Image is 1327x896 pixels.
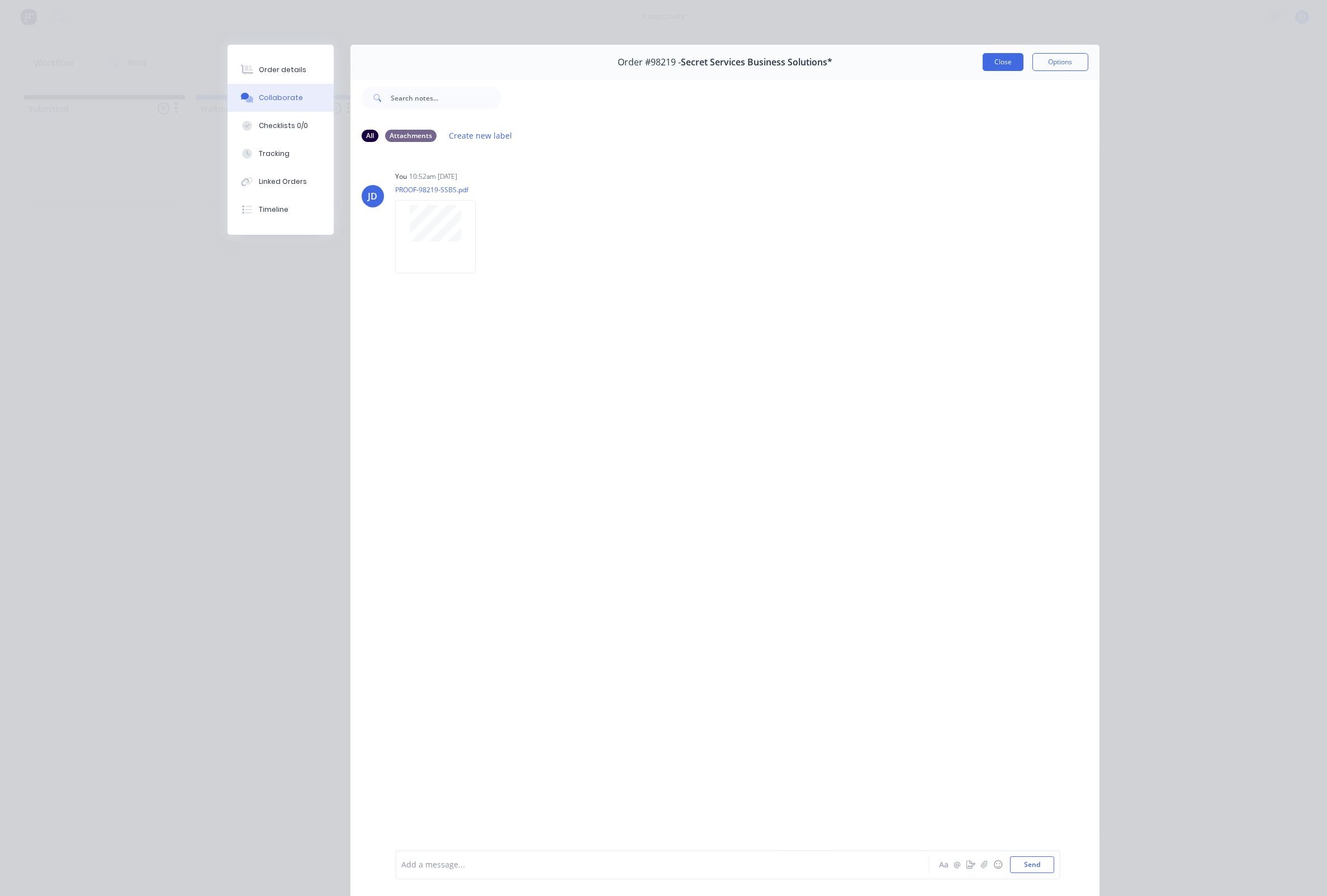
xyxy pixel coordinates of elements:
div: Tracking [259,149,290,159]
button: Tracking [228,140,334,168]
button: ☺ [991,858,1004,871]
button: Aa [937,858,951,871]
div: 10:52am [DATE] [409,172,457,182]
div: Order details [259,65,306,75]
button: Linked Orders [228,168,334,196]
button: Send [1010,856,1054,873]
button: Create new label [443,128,518,143]
button: Checklists 0/0 [228,112,334,140]
p: PROOF-98219-SSBS.pdf [395,185,487,195]
div: Collaborate [259,93,303,103]
span: Secret Services Business Solutions* [681,57,832,68]
div: You [395,172,407,182]
div: Checklists 0/0 [259,121,308,131]
button: Options [1032,53,1088,71]
div: All [362,130,378,142]
button: Close [983,53,1023,71]
input: Search notes... [391,87,501,109]
button: @ [951,858,964,871]
div: JD [368,189,378,203]
button: Collaborate [228,84,334,112]
span: Order #98219 - [618,57,681,68]
div: Linked Orders [259,177,307,187]
div: Timeline [259,205,288,215]
button: Order details [228,56,334,84]
button: Timeline [228,196,334,224]
div: Attachments [385,130,437,142]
